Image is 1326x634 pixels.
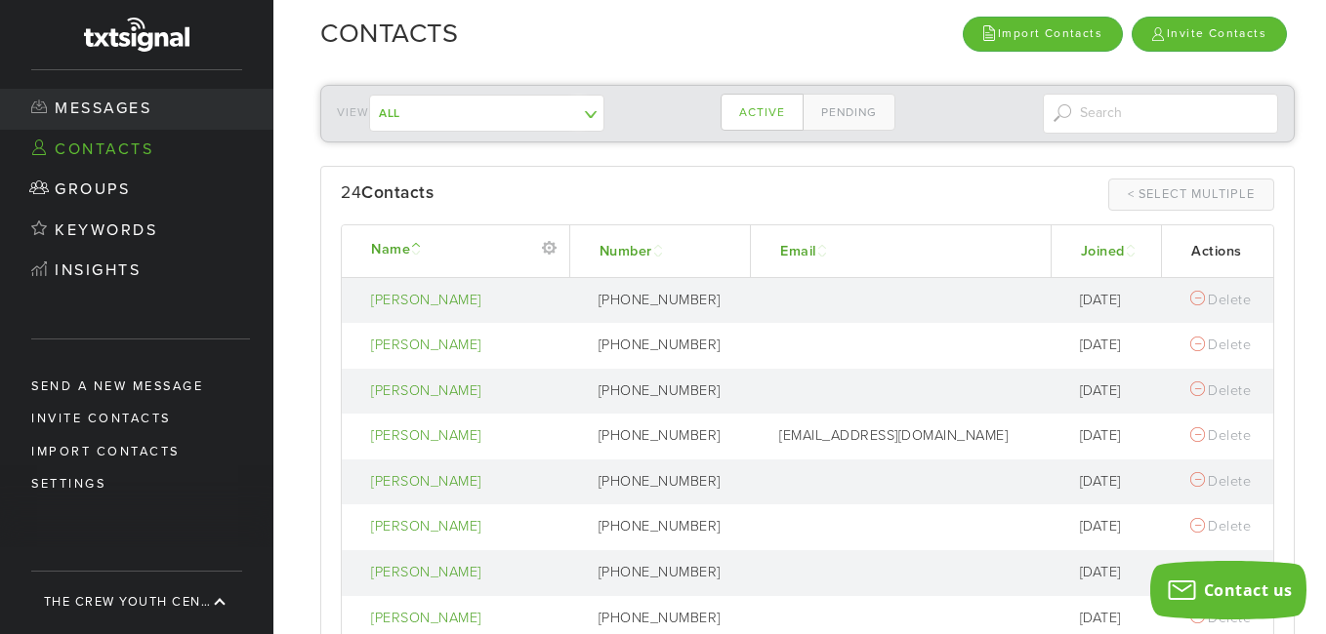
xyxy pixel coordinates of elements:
[780,243,831,259] a: Email
[963,17,1123,51] a: Import Contacts
[371,241,425,258] a: Name
[599,291,740,311] div: [PHONE_NUMBER]
[1080,381,1151,402] div: [DATE]
[1043,94,1278,134] input: Search
[1080,609,1151,629] div: [DATE]
[1190,427,1251,444] a: Delete
[1150,561,1306,619] button: Contact us
[371,517,559,537] a: [PERSON_NAME]
[337,95,572,132] div: View
[371,472,559,493] a: [PERSON_NAME]
[1080,563,1151,583] div: [DATE]
[599,517,740,537] div: [PHONE_NUMBER]
[599,336,740,356] div: [PHONE_NUMBER]
[1190,292,1251,308] a: Delete
[1190,473,1251,490] a: Delete
[1190,382,1251,399] a: Delete
[361,178,434,208] div: Contacts
[1080,517,1151,537] div: [DATE]
[600,243,667,259] a: Number
[599,563,740,583] div: [PHONE_NUMBER]
[1080,291,1151,311] div: [DATE]
[371,336,559,356] a: [PERSON_NAME]
[803,94,895,131] a: Pending
[341,178,808,208] div: 24
[371,381,559,402] a: [PERSON_NAME]
[371,291,559,311] a: [PERSON_NAME]
[1190,518,1251,535] a: Delete
[1080,336,1151,356] div: [DATE]
[779,426,1041,447] div: [EMAIL_ADDRESS][DOMAIN_NAME]
[1080,426,1151,447] div: [DATE]
[1132,17,1287,51] a: Invite Contacts
[371,563,559,583] a: [PERSON_NAME]
[1081,243,1140,259] a: Joined
[1190,610,1251,626] a: Delete
[1128,185,1255,203] div: < Select Multiple
[599,381,740,402] div: [PHONE_NUMBER]
[371,426,559,447] a: [PERSON_NAME]
[599,426,740,447] div: [PHONE_NUMBER]
[721,94,804,131] a: Active
[1080,472,1151,493] div: [DATE]
[1108,178,1274,211] a: < Select Multiple
[599,472,740,493] div: [PHONE_NUMBER]
[371,609,559,629] a: [PERSON_NAME]
[599,609,740,629] div: [PHONE_NUMBER]
[1161,225,1273,278] th: Actions
[1190,337,1251,353] a: Delete
[1204,579,1293,601] span: Contact us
